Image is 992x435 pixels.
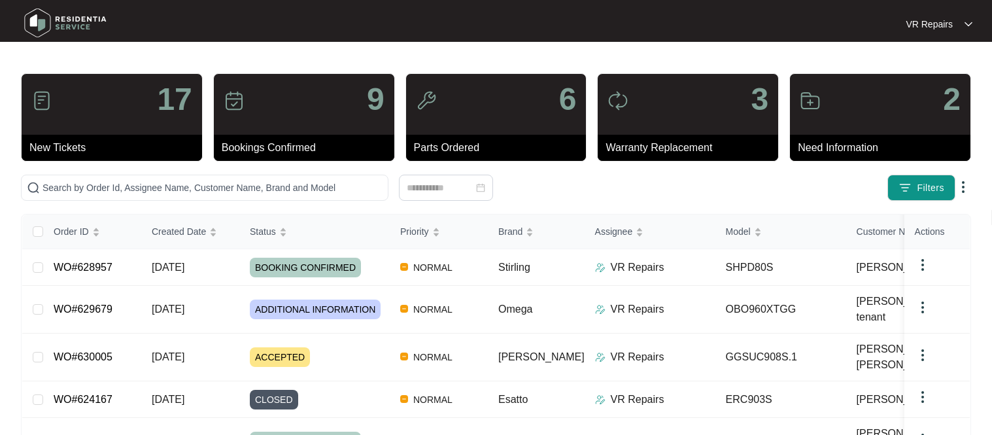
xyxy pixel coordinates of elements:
[857,294,960,325] span: [PERSON_NAME] - tenant
[152,224,206,239] span: Created Date
[250,258,361,277] span: BOOKING CONFIRMED
[607,90,628,111] img: icon
[726,224,751,239] span: Model
[857,260,943,275] span: [PERSON_NAME]
[559,84,577,115] p: 6
[965,21,972,27] img: dropdown arrow
[498,351,585,362] span: [PERSON_NAME]
[54,351,112,362] a: WO#630005
[408,302,458,317] span: NORMAL
[915,257,931,273] img: dropdown arrow
[606,140,778,156] p: Warranty Replacement
[857,392,943,408] span: [PERSON_NAME]
[498,304,532,315] span: Omega
[611,392,664,408] p: VR Repairs
[498,262,530,273] span: Stirling
[408,260,458,275] span: NORMAL
[846,215,977,249] th: Customer Name
[857,341,960,373] span: [PERSON_NAME] & [PERSON_NAME]...
[488,215,585,249] th: Brand
[416,90,437,111] img: icon
[43,181,383,195] input: Search by Order Id, Assignee Name, Customer Name, Brand and Model
[400,263,408,271] img: Vercel Logo
[152,351,184,362] span: [DATE]
[29,140,202,156] p: New Tickets
[595,304,606,315] img: Assigner Icon
[400,395,408,403] img: Vercel Logo
[27,181,40,194] img: search-icon
[157,84,192,115] p: 17
[898,181,912,194] img: filter icon
[498,394,528,405] span: Esatto
[715,381,846,418] td: ERC903S
[915,389,931,405] img: dropdown arrow
[31,90,52,111] img: icon
[955,179,971,195] img: dropdown arrow
[611,302,664,317] p: VR Repairs
[152,262,184,273] span: [DATE]
[141,215,239,249] th: Created Date
[250,300,381,319] span: ADDITIONAL INFORMATION
[43,215,141,249] th: Order ID
[400,353,408,360] img: Vercel Logo
[915,300,931,315] img: dropdown arrow
[400,305,408,313] img: Vercel Logo
[408,392,458,408] span: NORMAL
[906,18,953,31] p: VR Repairs
[751,84,768,115] p: 3
[915,347,931,363] img: dropdown arrow
[595,394,606,405] img: Assigner Icon
[54,304,112,315] a: WO#629679
[595,262,606,273] img: Assigner Icon
[715,249,846,286] td: SHPD80S
[152,394,184,405] span: [DATE]
[611,349,664,365] p: VR Repairs
[20,3,111,43] img: residentia service logo
[414,140,587,156] p: Parts Ordered
[904,215,970,249] th: Actions
[611,260,664,275] p: VR Repairs
[408,349,458,365] span: NORMAL
[585,215,715,249] th: Assignee
[715,334,846,381] td: GGSUC908S.1
[595,352,606,362] img: Assigner Icon
[367,84,385,115] p: 9
[887,175,955,201] button: filter iconFilters
[943,84,961,115] p: 2
[239,215,390,249] th: Status
[152,304,184,315] span: [DATE]
[390,215,488,249] th: Priority
[54,262,112,273] a: WO#628957
[222,140,394,156] p: Bookings Confirmed
[250,347,310,367] span: ACCEPTED
[54,224,89,239] span: Order ID
[857,224,923,239] span: Customer Name
[250,224,276,239] span: Status
[595,224,633,239] span: Assignee
[715,215,846,249] th: Model
[715,286,846,334] td: OBO960XTGG
[54,394,112,405] a: WO#624167
[400,224,429,239] span: Priority
[498,224,522,239] span: Brand
[800,90,821,111] img: icon
[250,390,298,409] span: CLOSED
[917,181,944,195] span: Filters
[798,140,970,156] p: Need Information
[224,90,245,111] img: icon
